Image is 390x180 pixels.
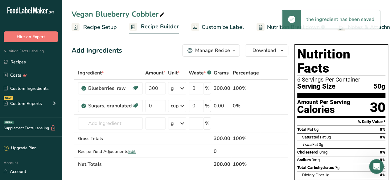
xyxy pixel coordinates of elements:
[168,69,180,77] span: Unit
[4,31,58,42] button: Hire an Expert
[380,135,385,139] span: 0%
[314,127,318,132] span: 0g
[171,102,179,110] div: cup
[325,173,329,177] span: 1g
[233,135,259,142] div: 100%
[72,46,122,56] div: Add Ingredients
[297,165,334,170] span: Total Carbohydrates
[4,121,14,124] div: BETA
[302,173,324,177] span: Dietary Fiber
[214,69,229,77] span: Grams
[267,23,320,31] span: Nutrition Breakdown
[88,85,132,92] div: Blueberries, raw
[78,148,143,155] div: Recipe Yield Adjustments
[4,145,36,151] div: Upgrade Plan
[4,100,42,107] div: Custom Reports
[373,83,385,90] span: 50g
[128,149,136,154] span: Edit
[83,23,117,31] span: Recipe Setup
[380,173,385,177] span: 4%
[72,9,166,20] div: Vegan Blueberry Cobbler
[214,102,230,110] div: 0.00
[78,117,143,130] input: Add Ingredient
[77,158,212,170] th: Net Totals
[214,85,230,92] div: 300.00
[297,77,385,83] div: 6 Servings Per Container
[78,135,143,142] div: Gross Totals
[245,44,288,57] button: Download
[297,99,350,105] div: Amount Per Serving
[72,20,117,34] a: Recipe Setup
[302,142,312,147] i: Trans
[297,158,311,162] span: Sodium
[302,142,318,147] span: Fat
[233,85,259,92] div: 100%
[326,135,331,139] span: 0g
[141,22,179,31] span: Recipe Builder
[202,23,244,31] span: Customize Label
[182,44,240,57] button: Manage Recipe
[214,135,230,142] div: 300.00
[252,47,276,54] span: Download
[233,69,259,77] span: Percentage
[297,105,350,114] div: Calories
[171,85,174,92] div: g
[297,83,335,90] span: Serving Size
[78,69,104,77] span: Ingredient
[302,135,326,139] span: Saturated Fat
[129,20,179,34] a: Recipe Builder
[171,120,174,127] div: g
[380,127,385,132] span: 0%
[4,96,13,100] div: NEW
[88,102,132,110] div: Sugars, granulated
[301,10,380,29] div: the ingredient has been saved
[297,127,313,132] span: Total Fat
[145,69,166,77] span: Amount
[380,150,385,154] span: 0%
[369,159,384,174] iframe: Intercom live chat
[233,102,259,110] div: 0%
[312,158,320,162] span: 0mg
[232,158,260,170] th: 100%
[319,142,323,147] span: 0g
[189,69,211,77] div: Waste
[297,47,385,75] h1: Nutrition Facts
[297,118,385,126] section: % Daily Value *
[370,99,385,116] div: 30
[380,158,385,162] span: 0%
[212,158,232,170] th: 300.00
[191,20,244,34] a: Customize Label
[257,20,325,34] a: Nutrition Breakdown
[195,47,230,54] div: Manage Recipe
[297,150,318,154] span: Cholesterol
[214,148,230,155] div: 0
[335,165,339,170] span: 7g
[319,150,327,154] span: 0mg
